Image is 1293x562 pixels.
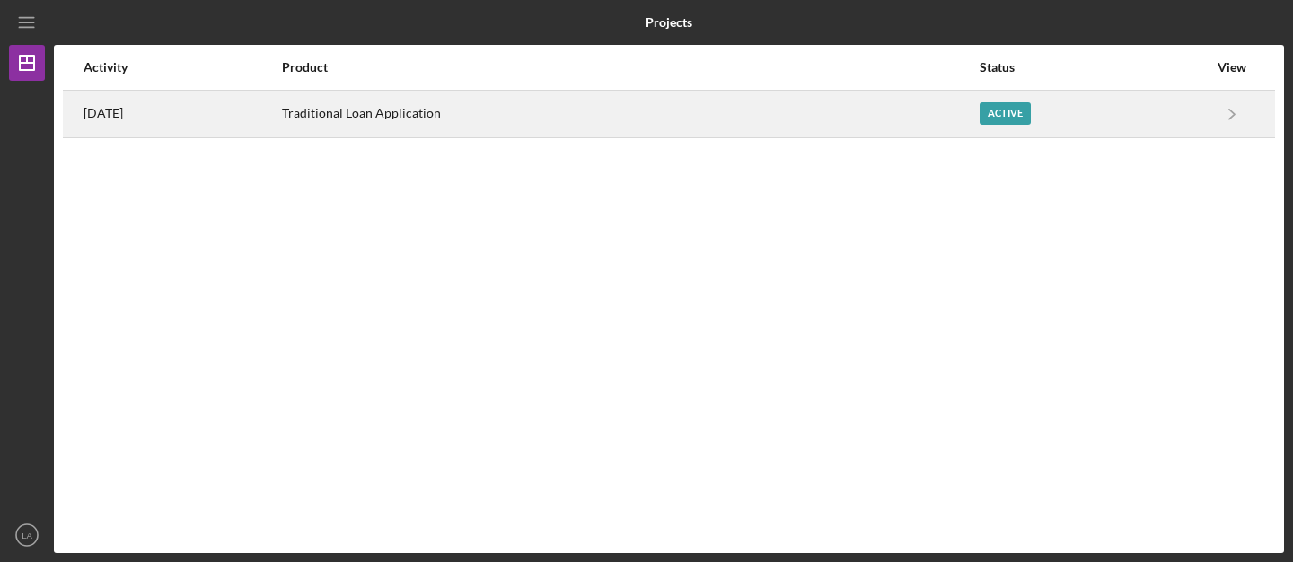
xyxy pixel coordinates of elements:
div: Product [282,60,978,75]
div: Activity [84,60,280,75]
text: LA [22,531,32,540]
div: Status [980,60,1208,75]
b: Projects [646,15,692,30]
div: Traditional Loan Application [282,92,978,136]
button: LA [9,517,45,553]
time: 2025-06-17 15:46 [84,106,123,120]
div: Active [980,102,1031,125]
div: View [1209,60,1254,75]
